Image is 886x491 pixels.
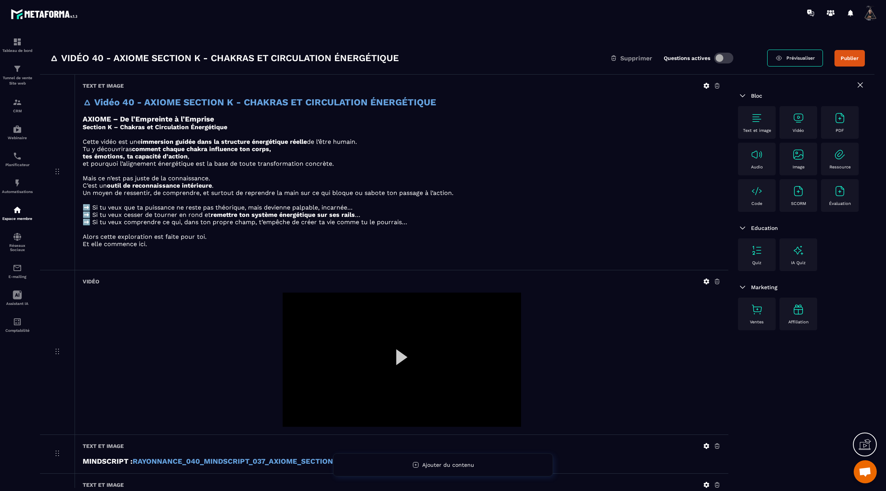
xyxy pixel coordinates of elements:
img: text-image no-wra [751,112,763,124]
img: text-image no-wra [792,148,804,161]
p: SCORM [791,201,806,206]
img: text-image no-wra [834,148,846,161]
span: C’est un [83,182,107,189]
a: automationsautomationsWebinaire [2,119,33,146]
span: Cette vidéo est une [83,138,141,145]
p: IA Quiz [791,260,806,265]
p: Espace membre [2,216,33,221]
p: Comptabilité [2,328,33,333]
strong: tes émotions, ta capacité d’action [83,153,188,160]
p: PDF [836,128,844,133]
img: automations [13,178,22,188]
img: email [13,263,22,273]
p: Vidéo [793,128,804,133]
div: Ouvrir le chat [854,460,877,483]
span: Et elle commence ici. [83,240,147,248]
img: text-image no-wra [751,244,763,256]
img: text-image [792,303,804,316]
strong: immersion guidée dans la structure énergétique réelle [141,138,307,145]
img: text-image [792,244,804,256]
img: formation [13,98,22,107]
p: Automatisations [2,190,33,194]
img: social-network [13,232,22,241]
a: emailemailE-mailing [2,258,33,285]
img: text-image no-wra [792,112,804,124]
a: formationformationTableau de bord [2,32,33,58]
a: social-networksocial-networkRéseaux Sociaux [2,226,33,258]
span: Mais ce n’est pas juste de la connaissance. [83,175,210,182]
a: accountantaccountantComptabilité [2,311,33,338]
img: scheduler [13,151,22,161]
h6: Vidéo [83,278,99,285]
p: Code [751,201,762,206]
strong: AXIOME – De l’Empreinte à l’Emprise [83,115,214,123]
img: text-image no-wra [834,185,846,197]
p: Text et image [743,128,771,133]
span: Education [751,225,778,231]
img: automations [13,125,22,134]
span: , [188,153,189,160]
img: arrow-down [738,91,747,100]
a: formationformationTunnel de vente Site web [2,58,33,92]
span: ➡️ Si tu veux que ta puissance ne reste pas théorique, mais devienne palpable, incarnée… [83,204,353,211]
span: Un moyen de ressentir, de comprendre, et surtout de reprendre la main sur ce qui bloque ou sabote... [83,189,453,196]
span: . [212,182,213,189]
p: Image [793,165,804,170]
img: text-image no-wra [751,148,763,161]
img: formation [13,37,22,47]
p: Ressource [829,165,851,170]
img: text-image no-wra [834,112,846,124]
label: Questions actives [664,55,710,61]
h3: 🜂 Vidéo 40 - AXIOME SECTION K - CHAKRAS ET CIRCULATION ÉNERGÉTIQUE [50,52,399,64]
p: Audio [751,165,763,170]
p: Évaluation [829,201,851,206]
img: text-image no-wra [751,185,763,197]
h6: Text et image [83,482,124,488]
a: schedulerschedulerPlanificateur [2,146,33,173]
img: text-image no-wra [792,185,804,197]
button: Publier [834,50,865,67]
strong: remettre ton système énergétique sur ses rails [211,211,355,218]
p: Réseaux Sociaux [2,243,33,252]
h6: Text et image [83,83,124,89]
img: accountant [13,317,22,326]
a: automationsautomationsAutomatisations [2,173,33,200]
p: Assistant IA [2,301,33,306]
p: Planificateur [2,163,33,167]
span: et pourquoi l’alignement énergétique est la base de toute transformation concrète. [83,160,334,167]
strong: 🜂 Vidéo 40 - AXIOME SECTION K - CHAKRAS ET CIRCULATION ÉNERGÉTIQUE [83,97,436,108]
span: Tu y découvriras [83,145,132,153]
strong: outil de reconnaissance intérieure [107,182,212,189]
strong: Section K – Chakras et Circulation Énergétique [83,123,227,131]
img: text-image no-wra [751,303,763,316]
a: Prévisualiser [767,50,823,67]
span: Alors cette exploration est faite pour toi. [83,233,207,240]
img: logo [11,7,80,21]
strong: MINDSCRIPT : [83,457,133,466]
h6: Text et image [83,443,124,449]
span: Marketing [751,284,778,290]
p: CRM [2,109,33,113]
p: Quiz [752,260,761,265]
strong: comment chaque chakra influence ton corps, [132,145,271,153]
span: Prévisualiser [786,55,815,61]
p: Tunnel de vente Site web [2,75,33,86]
span: de l’être humain. [307,138,357,145]
img: automations [13,205,22,215]
img: arrow-down [738,283,747,292]
span: Supprimer [620,55,652,62]
p: Tableau de bord [2,48,33,53]
span: ➡️ Si tu veux comprendre ce qui, dans ton propre champ, t’empêche de créer ta vie comme tu le pou... [83,218,407,226]
a: Assistant IA [2,285,33,311]
p: Webinaire [2,136,33,140]
p: E-mailing [2,275,33,279]
img: formation [13,64,22,73]
img: arrow-down [738,223,747,233]
p: Ventes [750,320,764,325]
span: ➡️ Si tu veux cesser de tourner en rond et [83,211,211,218]
a: formationformationCRM [2,92,33,119]
span: Ajouter du contenu [422,462,474,468]
span: … [355,211,360,218]
a: automationsautomationsEspace membre [2,200,33,226]
strong: RAYONNANCE_040_MINDSCRIPT_037_AXIOME_SECTION_K_CHAKRAS_ET_CIRCULATION_ENERGETIQUE [133,457,500,466]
